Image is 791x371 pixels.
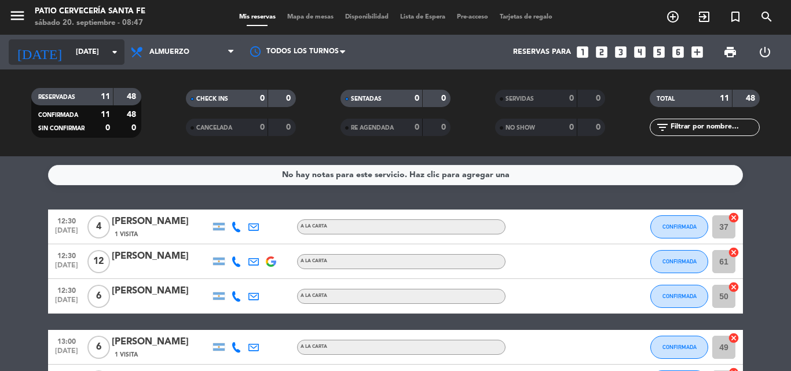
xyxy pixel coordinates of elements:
[301,259,327,263] span: A LA CARTA
[451,14,494,20] span: Pre-acceso
[662,344,697,350] span: CONFIRMADA
[723,45,737,59] span: print
[127,111,138,119] strong: 48
[131,124,138,132] strong: 0
[87,215,110,238] span: 4
[233,14,281,20] span: Mis reservas
[38,94,75,100] span: RESERVADAS
[35,17,145,29] div: sábado 20. septiembre - 08:47
[748,35,782,69] div: LOG OUT
[266,256,276,267] img: google-logo.png
[728,212,739,223] i: cancel
[650,285,708,308] button: CONFIRMADA
[720,94,729,102] strong: 11
[746,94,757,102] strong: 48
[728,10,742,24] i: turned_in_not
[596,94,603,102] strong: 0
[112,284,210,299] div: [PERSON_NAME]
[351,125,394,131] span: RE AGENDADA
[115,230,138,239] span: 1 Visita
[669,121,759,134] input: Filtrar por nombre...
[112,214,210,229] div: [PERSON_NAME]
[415,123,419,131] strong: 0
[662,293,697,299] span: CONFIRMADA
[760,10,774,24] i: search
[52,283,81,296] span: 12:30
[728,281,739,293] i: cancel
[506,125,535,131] span: NO SHOW
[260,94,265,102] strong: 0
[594,45,609,60] i: looks_two
[101,93,110,101] strong: 11
[301,224,327,229] span: A LA CARTA
[9,39,70,65] i: [DATE]
[196,125,232,131] span: CANCELADA
[196,96,228,102] span: CHECK INS
[650,336,708,359] button: CONFIRMADA
[671,45,686,60] i: looks_6
[260,123,265,131] strong: 0
[35,6,145,17] div: Patio Cervecería Santa Fe
[575,45,590,60] i: looks_one
[569,123,574,131] strong: 0
[339,14,394,20] span: Disponibilidad
[657,96,675,102] span: TOTAL
[394,14,451,20] span: Lista de Espera
[9,7,26,24] i: menu
[506,96,534,102] span: SERVIDAS
[112,249,210,264] div: [PERSON_NAME]
[52,227,81,240] span: [DATE]
[101,111,110,119] strong: 11
[52,296,81,310] span: [DATE]
[52,248,81,262] span: 12:30
[596,123,603,131] strong: 0
[286,94,293,102] strong: 0
[728,247,739,258] i: cancel
[286,123,293,131] strong: 0
[87,250,110,273] span: 12
[662,223,697,230] span: CONFIRMADA
[494,14,558,20] span: Tarjetas de regalo
[9,7,26,28] button: menu
[87,336,110,359] span: 6
[281,14,339,20] span: Mapa de mesas
[105,124,110,132] strong: 0
[632,45,647,60] i: looks_4
[613,45,628,60] i: looks_3
[52,262,81,275] span: [DATE]
[650,250,708,273] button: CONFIRMADA
[52,334,81,347] span: 13:00
[38,126,85,131] span: SIN CONFIRMAR
[282,168,510,182] div: No hay notas para este servicio. Haz clic para agregar una
[149,48,189,56] span: Almuerzo
[108,45,122,59] i: arrow_drop_down
[351,96,382,102] span: SENTADAS
[758,45,772,59] i: power_settings_new
[650,215,708,238] button: CONFIRMADA
[666,10,680,24] i: add_circle_outline
[697,10,711,24] i: exit_to_app
[662,258,697,265] span: CONFIRMADA
[513,48,571,56] span: Reservas para
[301,293,327,298] span: A LA CARTA
[115,350,138,359] span: 1 Visita
[441,123,448,131] strong: 0
[690,45,705,60] i: add_box
[651,45,667,60] i: looks_5
[87,285,110,308] span: 6
[52,347,81,361] span: [DATE]
[415,94,419,102] strong: 0
[301,344,327,349] span: A LA CARTA
[127,93,138,101] strong: 48
[52,214,81,227] span: 12:30
[569,94,574,102] strong: 0
[112,335,210,350] div: [PERSON_NAME]
[655,120,669,134] i: filter_list
[38,112,78,118] span: CONFIRMADA
[728,332,739,344] i: cancel
[441,94,448,102] strong: 0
